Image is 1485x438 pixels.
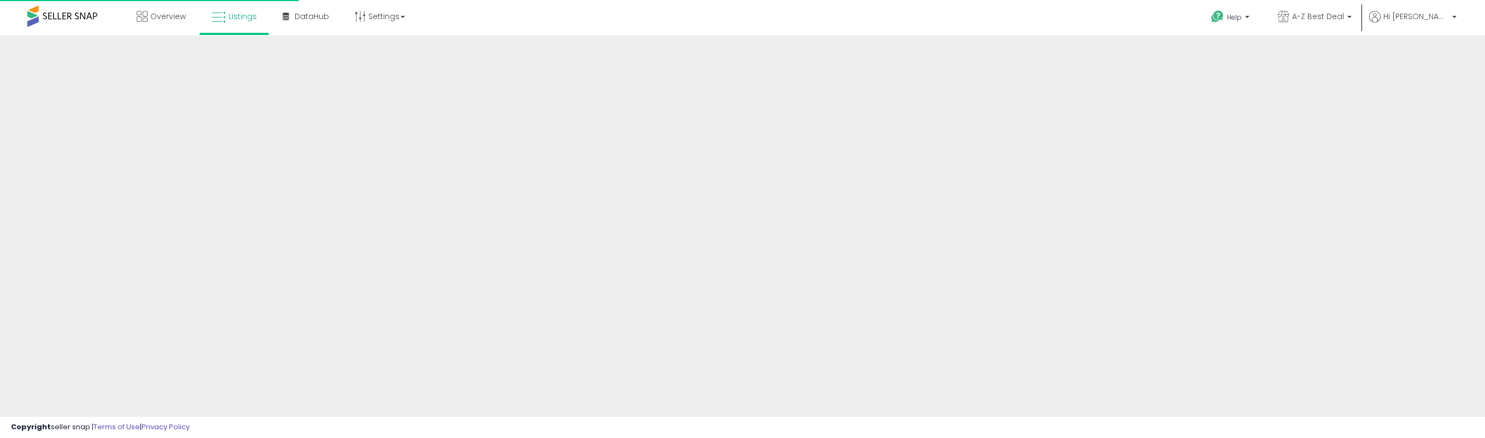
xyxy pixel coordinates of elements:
[1227,13,1242,22] span: Help
[93,422,140,432] a: Terms of Use
[228,11,257,22] span: Listings
[11,422,190,433] div: seller snap | |
[150,11,186,22] span: Overview
[11,422,51,432] strong: Copyright
[1292,11,1344,22] span: A-Z Best Deal
[295,11,329,22] span: DataHub
[1211,10,1224,24] i: Get Help
[142,422,190,432] a: Privacy Policy
[1369,11,1457,36] a: Hi [PERSON_NAME]
[1383,11,1449,22] span: Hi [PERSON_NAME]
[1202,2,1260,36] a: Help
